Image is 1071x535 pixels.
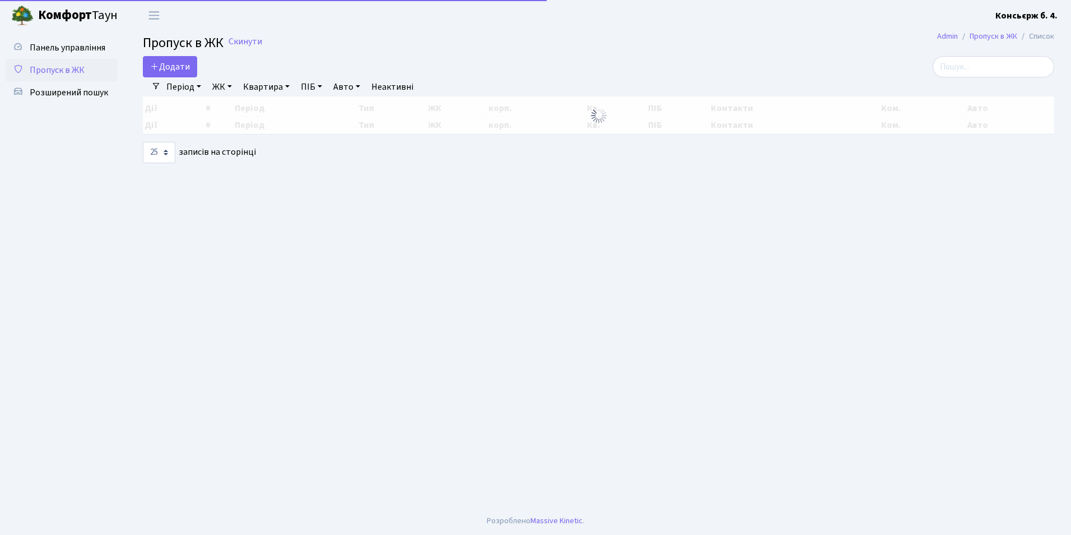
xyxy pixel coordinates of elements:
[30,41,105,54] span: Панель управління
[143,142,175,163] select: записів на сторінці
[6,81,118,104] a: Розширений пошук
[1017,30,1054,43] li: Список
[143,56,197,77] a: Додати
[920,25,1071,48] nav: breadcrumb
[30,86,108,99] span: Розширений пошук
[150,61,190,73] span: Додати
[239,77,294,96] a: Квартира
[11,4,34,27] img: logo.png
[367,77,418,96] a: Неактивні
[933,56,1054,77] input: Пошук...
[143,33,223,53] span: Пропуск в ЖК
[162,77,206,96] a: Період
[38,6,92,24] b: Комфорт
[995,10,1058,22] b: Консьєрж б. 4.
[143,142,256,163] label: записів на сторінці
[937,30,958,42] a: Admin
[140,6,168,25] button: Переключити навігацію
[6,59,118,81] a: Пропуск в ЖК
[995,9,1058,22] a: Консьєрж б. 4.
[30,64,85,76] span: Пропуск в ЖК
[38,6,118,25] span: Таун
[970,30,1017,42] a: Пропуск в ЖК
[208,77,236,96] a: ЖК
[487,515,584,527] div: Розроблено .
[229,36,262,47] a: Скинути
[296,77,327,96] a: ПІБ
[530,515,583,527] a: Massive Kinetic
[590,107,608,124] img: Обробка...
[6,36,118,59] a: Панель управління
[329,77,365,96] a: Авто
